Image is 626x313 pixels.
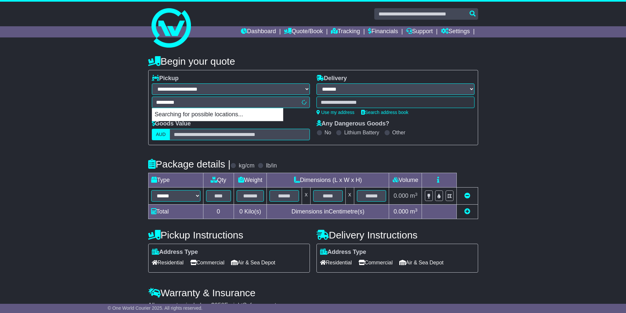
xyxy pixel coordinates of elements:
sup: 3 [415,192,418,197]
span: Residential [320,257,352,268]
span: Air & Sea Depot [399,257,444,268]
span: Air & Sea Depot [231,257,275,268]
td: Type [148,173,203,188]
td: Qty [203,173,234,188]
label: No [325,129,331,136]
h4: Begin your quote [148,56,478,67]
a: Quote/Book [284,26,323,37]
sup: 3 [415,208,418,212]
span: m [410,208,418,215]
td: Dimensions (L x W x H) [267,173,389,188]
a: Search address book [361,110,408,115]
span: Commercial [190,257,224,268]
div: All our quotes include a $ FreightSafe warranty. [148,302,478,309]
h4: Delivery Instructions [316,230,478,240]
span: © One World Courier 2025. All rights reserved. [108,305,203,311]
span: 0.000 [394,192,408,199]
label: lb/in [266,162,277,169]
span: Commercial [359,257,393,268]
a: Use my address [316,110,355,115]
a: Dashboard [241,26,276,37]
h4: Package details | [148,159,231,169]
label: Goods Value [152,120,191,127]
h4: Warranty & Insurance [148,287,478,298]
h4: Pickup Instructions [148,230,310,240]
td: Total [148,205,203,219]
span: 250 [215,302,224,308]
span: m [410,192,418,199]
td: x [345,188,354,205]
a: Settings [441,26,470,37]
label: Delivery [316,75,347,82]
typeahead: Please provide city [152,97,310,108]
label: Any Dangerous Goods? [316,120,389,127]
a: Support [406,26,433,37]
td: Volume [389,173,422,188]
label: kg/cm [239,162,254,169]
span: 0 [239,208,243,215]
label: Lithium Battery [344,129,379,136]
td: 0 [203,205,234,219]
label: Other [392,129,406,136]
a: Tracking [331,26,360,37]
label: Address Type [152,249,198,256]
span: Residential [152,257,184,268]
td: Weight [234,173,267,188]
a: Financials [368,26,398,37]
p: Searching for possible locations... [152,108,283,121]
span: 0.000 [394,208,408,215]
label: AUD [152,129,170,140]
a: Remove this item [464,192,470,199]
td: x [302,188,311,205]
a: Add new item [464,208,470,215]
td: Dimensions in Centimetre(s) [267,205,389,219]
td: Kilo(s) [234,205,267,219]
label: Address Type [320,249,366,256]
label: Pickup [152,75,179,82]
